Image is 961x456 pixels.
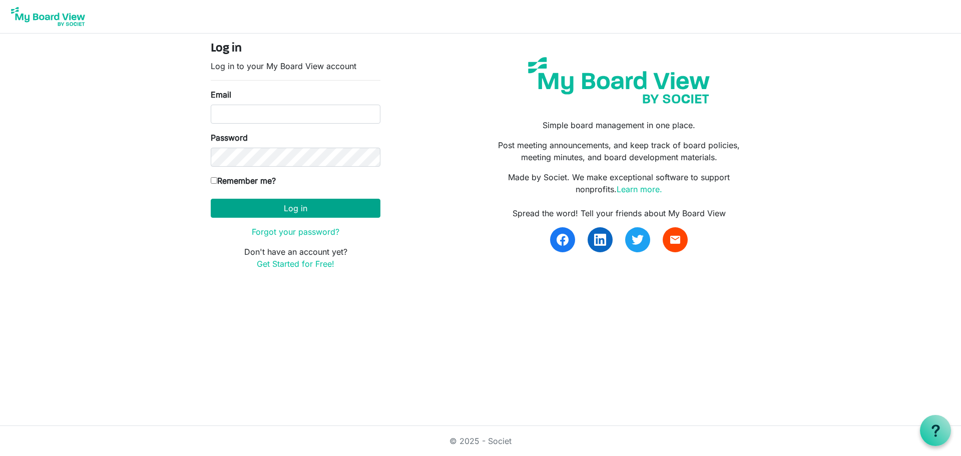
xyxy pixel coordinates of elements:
p: Log in to your My Board View account [211,60,380,72]
span: email [669,234,681,246]
p: Made by Societ. We make exceptional software to support nonprofits. [488,171,750,195]
a: email [663,227,688,252]
img: linkedin.svg [594,234,606,246]
input: Remember me? [211,177,217,184]
a: Learn more. [617,184,662,194]
img: My Board View Logo [8,4,88,29]
img: twitter.svg [632,234,644,246]
a: Get Started for Free! [257,259,334,269]
img: my-board-view-societ.svg [521,50,717,111]
a: Forgot your password? [252,227,339,237]
h4: Log in [211,42,380,56]
p: Don't have an account yet? [211,246,380,270]
label: Email [211,89,231,101]
p: Simple board management in one place. [488,119,750,131]
button: Log in [211,199,380,218]
img: facebook.svg [557,234,569,246]
p: Post meeting announcements, and keep track of board policies, meeting minutes, and board developm... [488,139,750,163]
a: © 2025 - Societ [449,436,512,446]
label: Password [211,132,248,144]
div: Spread the word! Tell your friends about My Board View [488,207,750,219]
label: Remember me? [211,175,276,187]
